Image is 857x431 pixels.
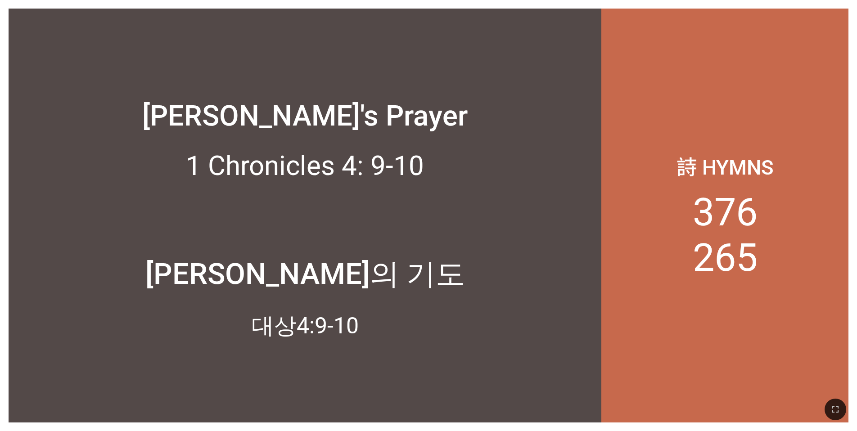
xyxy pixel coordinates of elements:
div: [PERSON_NAME]'s Prayer [142,99,468,132]
div: [PERSON_NAME]의 기도 [145,254,465,294]
li: 265 [693,235,758,280]
div: 1 Chronicles 4: 9-10 [186,150,424,182]
div: 대상4:9-10 [252,311,359,341]
li: 376 [693,189,758,235]
p: 詩 Hymns [677,151,774,180]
